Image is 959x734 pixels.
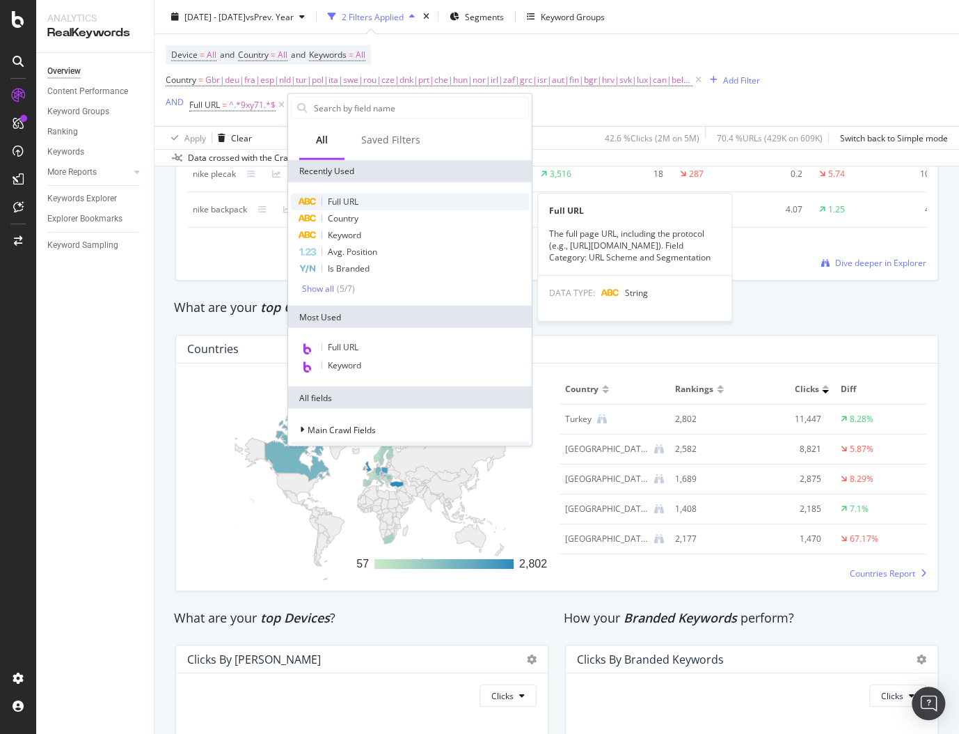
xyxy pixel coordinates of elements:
input: Search by field name [312,97,528,118]
span: Dive deeper in Explorer [835,257,926,269]
div: How your perform? [564,609,940,627]
span: Keywords [309,49,347,61]
span: Countries Report [850,568,915,579]
button: Apply [166,127,206,149]
a: Countries Report [850,568,926,579]
div: 4.18 [889,203,942,216]
div: 2,185 [749,503,821,515]
div: 57 [356,556,369,572]
span: Branded Keywords [624,609,737,626]
div: Show all [302,283,334,293]
div: Keyword Groups [47,104,109,119]
div: 287 [689,168,704,180]
div: Recently Used [288,160,532,182]
span: Full URL [328,341,358,353]
div: Add Filter [723,74,760,86]
a: Keywords [47,145,144,159]
div: nike plecak [193,168,236,180]
button: Switch back to Simple mode [834,127,948,149]
div: 11,447 [749,413,821,425]
button: Clear [212,127,252,149]
span: Avg. Position [328,246,377,258]
div: 1,689 [675,473,731,485]
div: 7.1% [849,503,868,515]
div: 8,821 [749,443,821,455]
span: Country [166,74,196,86]
div: Turkey [565,413,592,425]
div: Poland [565,533,649,545]
div: Canada [565,503,649,515]
button: AND [166,95,184,109]
div: Keywords Explorer [47,192,117,206]
div: Clear [231,132,252,143]
div: Full URL [538,205,731,217]
div: 2,802 [519,556,547,572]
button: Segments [444,6,509,28]
div: 1,408 [675,503,731,515]
span: Device [171,49,198,61]
span: All [278,45,287,65]
div: 18 [610,168,663,180]
div: Clicks by [PERSON_NAME] [187,653,321,666]
div: 3,516 [550,168,571,180]
a: Dive deeper in Explorer [821,257,926,269]
span: Country [328,212,358,224]
div: More Reports [47,165,97,180]
div: 0.2 [750,168,802,180]
div: Keyword Groups [541,10,605,22]
span: Diff [840,383,917,396]
span: All [207,45,216,65]
div: AND [166,96,184,108]
a: More Reports [47,165,130,180]
div: Switch back to Simple mode [840,132,948,143]
div: What are your ? [174,609,550,627]
div: 5.87% [849,443,873,455]
div: Explorer Bookmarks [47,212,122,226]
span: = [200,49,205,61]
a: Explorer Bookmarks [47,212,144,226]
div: Analytics [47,11,143,25]
span: Clicks [794,383,818,396]
span: Keyword [328,359,361,371]
span: = [271,49,276,61]
a: Overview [47,64,144,79]
div: 2,802 [675,413,731,425]
div: 2,875 [749,473,821,485]
div: RealKeywords [47,25,143,41]
span: [DATE] - [DATE] [184,10,246,22]
span: Gbr|deu|fra|esp|nld|tur|pol|ita|swe|rou|cze|dnk|prt|che|hun|nor|irl|zaf|grc|isr|aut|fin|bgr|hrv|s... [205,70,692,90]
button: Clicks [479,685,537,707]
div: 4.07 [750,203,802,216]
div: Overview [47,64,81,79]
span: = [222,99,227,111]
span: All [356,45,365,65]
a: Ranking [47,125,144,139]
div: Ranking [47,125,78,139]
div: 67.17% [849,533,878,545]
div: Saved Filters [361,133,420,147]
a: Keyword Groups [47,104,144,119]
span: Keyword [328,229,361,241]
div: Apply [184,132,206,143]
span: top Countries [260,299,342,315]
span: Rankings [675,383,713,396]
div: 42.6 % Clicks ( 2M on 5M ) [605,132,699,143]
span: String [625,286,648,298]
div: The full page URL, including the protocol (e.g., [URL][DOMAIN_NAME]). Field Category: URL Scheme ... [538,228,731,263]
div: 8.29% [849,473,873,485]
span: Country [565,383,599,396]
div: Open Intercom Messenger [912,687,945,720]
span: top Devices [260,609,330,626]
div: ( 5 / 7 ) [334,283,355,295]
span: ^.*9xy71.*$ [229,95,276,115]
span: DATA TYPE: [549,286,595,298]
div: Clicks By Branded Keywords [577,653,724,666]
span: = [198,74,203,86]
button: 2 Filters Applied [322,6,420,28]
div: 5.74 [828,168,845,180]
div: 10.63 [889,168,942,180]
div: Most Used [288,306,532,328]
span: Is Branded [328,263,370,274]
span: Country [238,49,269,61]
div: 8.28% [849,413,873,425]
